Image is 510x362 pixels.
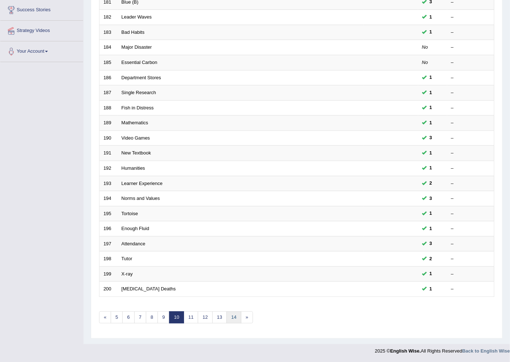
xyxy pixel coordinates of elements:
[427,119,435,127] span: You can still take this question
[99,311,111,323] a: «
[451,241,490,248] div: –
[122,226,150,231] a: Enough Fluid
[169,311,184,323] a: 10
[122,165,145,171] a: Humanities
[451,271,490,278] div: –
[122,181,163,186] a: Learner Experience
[122,211,138,216] a: Tortoise
[451,89,490,96] div: –
[427,74,435,81] span: You can still take this question
[241,311,253,323] a: »
[451,150,490,157] div: –
[122,256,132,261] a: Tutor
[134,311,146,323] a: 7
[451,105,490,112] div: –
[99,191,118,206] td: 194
[427,89,435,97] span: You can still take this question
[451,75,490,81] div: –
[451,180,490,187] div: –
[99,116,118,131] td: 189
[427,270,435,278] span: You can still take this question
[184,311,198,323] a: 11
[451,195,490,202] div: –
[146,311,158,323] a: 8
[99,40,118,55] td: 184
[99,161,118,176] td: 192
[451,14,490,21] div: –
[451,210,490,217] div: –
[427,195,435,202] span: You can still take this question
[427,240,435,248] span: You can still take this question
[122,120,148,125] a: Mathematics
[427,28,435,36] span: You can still take this question
[427,13,435,21] span: You can still take this question
[212,311,227,323] a: 13
[122,29,145,35] a: Bad Habits
[122,90,156,95] a: Single Research
[122,196,160,201] a: Norms and Values
[451,286,490,293] div: –
[0,21,83,39] a: Strategy Videos
[99,266,118,282] td: 199
[451,256,490,262] div: –
[111,311,123,323] a: 5
[99,252,118,267] td: 198
[122,286,176,291] a: [MEDICAL_DATA] Deaths
[451,44,490,51] div: –
[427,225,435,233] span: You can still take this question
[122,105,154,110] a: Fish in Distress
[122,311,134,323] a: 6
[427,134,435,142] span: You can still take this question
[99,25,118,40] td: 183
[375,344,510,355] div: 2025 © All Rights Reserved
[99,10,118,25] td: 182
[451,120,490,126] div: –
[427,180,435,187] span: You can still take this question
[99,221,118,237] td: 196
[427,255,435,263] span: You can still take this question
[427,149,435,157] span: You can still take this question
[122,241,146,246] a: Attendance
[198,311,212,323] a: 12
[422,44,428,50] em: No
[0,41,83,60] a: Your Account
[122,75,161,80] a: Department Stores
[427,210,435,217] span: You can still take this question
[122,60,158,65] a: Essential Carbon
[99,100,118,116] td: 188
[99,206,118,221] td: 195
[427,104,435,112] span: You can still take this question
[122,44,152,50] a: Major Disaster
[451,59,490,66] div: –
[99,282,118,297] td: 200
[158,311,170,323] a: 9
[99,236,118,252] td: 197
[99,55,118,71] td: 185
[451,165,490,172] div: –
[462,349,510,354] a: Back to English Wise
[122,135,150,141] a: Video Games
[451,225,490,232] div: –
[122,14,152,20] a: Leader Waves
[99,70,118,85] td: 186
[427,285,435,293] span: You can still take this question
[422,60,428,65] em: No
[99,130,118,146] td: 190
[227,311,241,323] a: 14
[99,176,118,191] td: 193
[427,164,435,172] span: You can still take this question
[451,135,490,142] div: –
[99,85,118,101] td: 187
[122,150,151,156] a: New Textbook
[390,349,421,354] strong: English Wise.
[99,146,118,161] td: 191
[122,271,133,277] a: X-ray
[451,29,490,36] div: –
